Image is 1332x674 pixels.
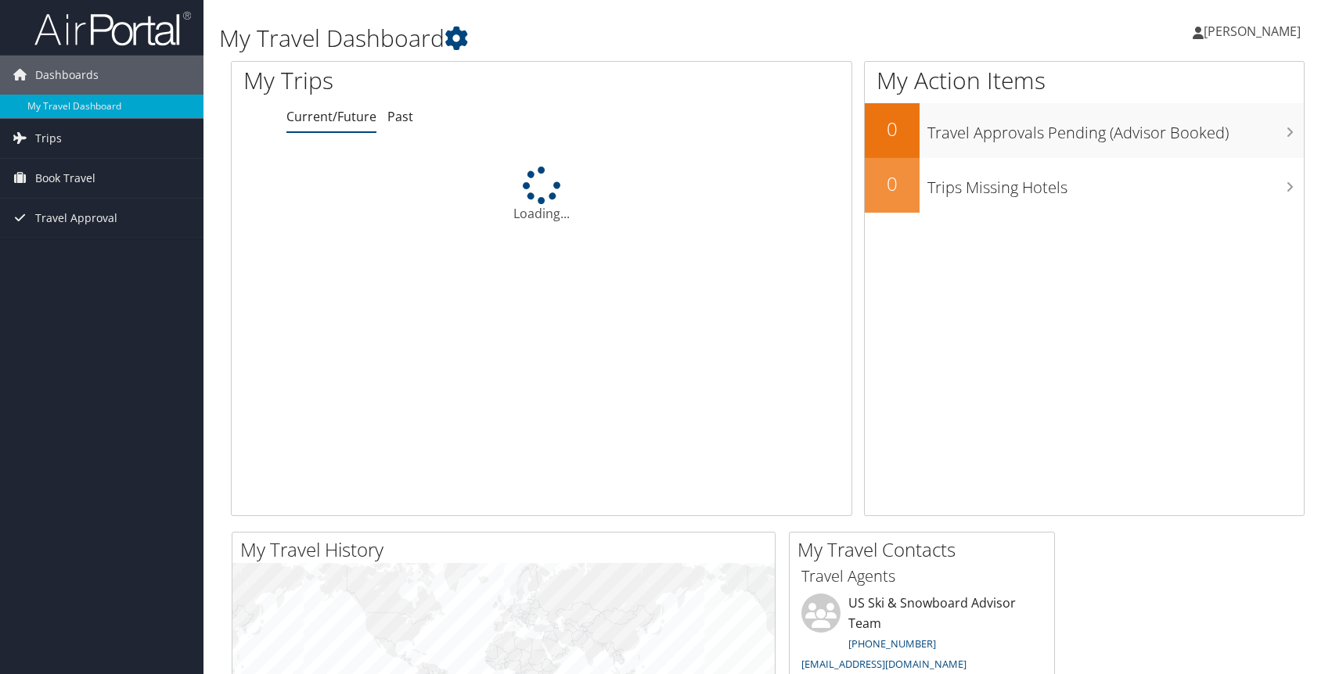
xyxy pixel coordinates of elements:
[34,10,191,47] img: airportal-logo.png
[801,657,967,671] a: [EMAIL_ADDRESS][DOMAIN_NAME]
[801,565,1042,587] h3: Travel Agents
[387,108,413,125] a: Past
[240,536,775,563] h2: My Travel History
[286,108,376,125] a: Current/Future
[219,22,951,55] h1: My Travel Dashboard
[35,56,99,95] span: Dashboards
[865,158,1304,213] a: 0Trips Missing Hotels
[35,119,62,158] span: Trips
[797,536,1054,563] h2: My Travel Contacts
[865,116,920,142] h2: 0
[243,64,581,97] h1: My Trips
[848,636,936,651] a: [PHONE_NUMBER]
[35,199,117,238] span: Travel Approval
[927,114,1304,144] h3: Travel Approvals Pending (Advisor Booked)
[1193,8,1316,55] a: [PERSON_NAME]
[35,159,95,198] span: Book Travel
[927,169,1304,199] h3: Trips Missing Hotels
[1204,23,1301,40] span: [PERSON_NAME]
[865,103,1304,158] a: 0Travel Approvals Pending (Advisor Booked)
[232,167,851,223] div: Loading...
[865,170,920,197] h2: 0
[865,64,1304,97] h1: My Action Items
